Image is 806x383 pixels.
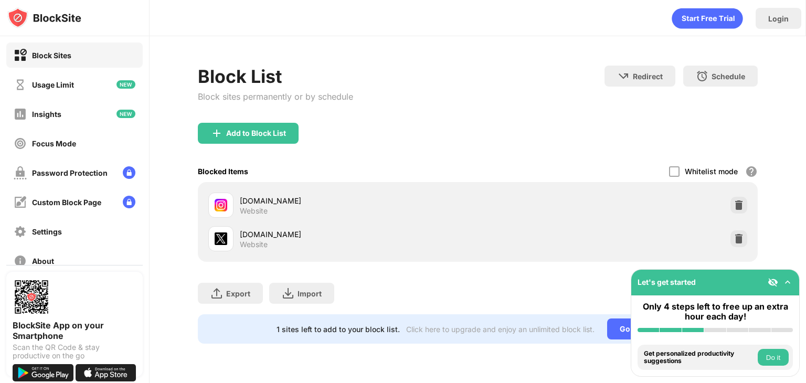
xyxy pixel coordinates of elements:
[198,167,248,176] div: Blocked Items
[123,196,135,208] img: lock-menu.svg
[14,137,27,150] img: focus-off.svg
[32,257,54,265] div: About
[298,289,322,298] div: Import
[13,278,50,316] img: options-page-qr-code.png
[644,350,755,365] div: Get personalized productivity suggestions
[123,166,135,179] img: lock-menu.svg
[768,277,778,288] img: eye-not-visible.svg
[638,278,696,286] div: Let's get started
[76,364,136,381] img: download-on-the-app-store.svg
[215,199,227,211] img: favicons
[14,225,27,238] img: settings-off.svg
[14,254,27,268] img: about-off.svg
[116,110,135,118] img: new-icon.svg
[782,277,793,288] img: omni-setup-toggle.svg
[13,320,136,341] div: BlockSite App on your Smartphone
[32,139,76,148] div: Focus Mode
[226,289,250,298] div: Export
[32,227,62,236] div: Settings
[633,72,663,81] div: Redirect
[277,325,400,334] div: 1 sites left to add to your block list.
[116,80,135,89] img: new-icon.svg
[685,167,738,176] div: Whitelist mode
[14,196,27,209] img: customize-block-page-off.svg
[7,7,81,28] img: logo-blocksite.svg
[32,51,71,60] div: Block Sites
[240,195,478,206] div: [DOMAIN_NAME]
[32,168,108,177] div: Password Protection
[712,72,745,81] div: Schedule
[14,166,27,179] img: password-protection-off.svg
[32,198,101,207] div: Custom Block Page
[198,91,353,102] div: Block sites permanently or by schedule
[198,66,353,87] div: Block List
[14,49,27,62] img: block-on.svg
[14,78,27,91] img: time-usage-off.svg
[768,14,789,23] div: Login
[240,229,478,240] div: [DOMAIN_NAME]
[226,129,286,137] div: Add to Block List
[32,110,61,119] div: Insights
[14,108,27,121] img: insights-off.svg
[406,325,595,334] div: Click here to upgrade and enjoy an unlimited block list.
[638,302,793,322] div: Only 4 steps left to free up an extra hour each day!
[215,232,227,245] img: favicons
[32,80,74,89] div: Usage Limit
[758,349,789,366] button: Do it
[672,8,743,29] div: animation
[13,364,73,381] img: get-it-on-google-play.svg
[607,318,679,339] div: Go Unlimited
[240,206,268,216] div: Website
[240,240,268,249] div: Website
[13,343,136,360] div: Scan the QR Code & stay productive on the go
